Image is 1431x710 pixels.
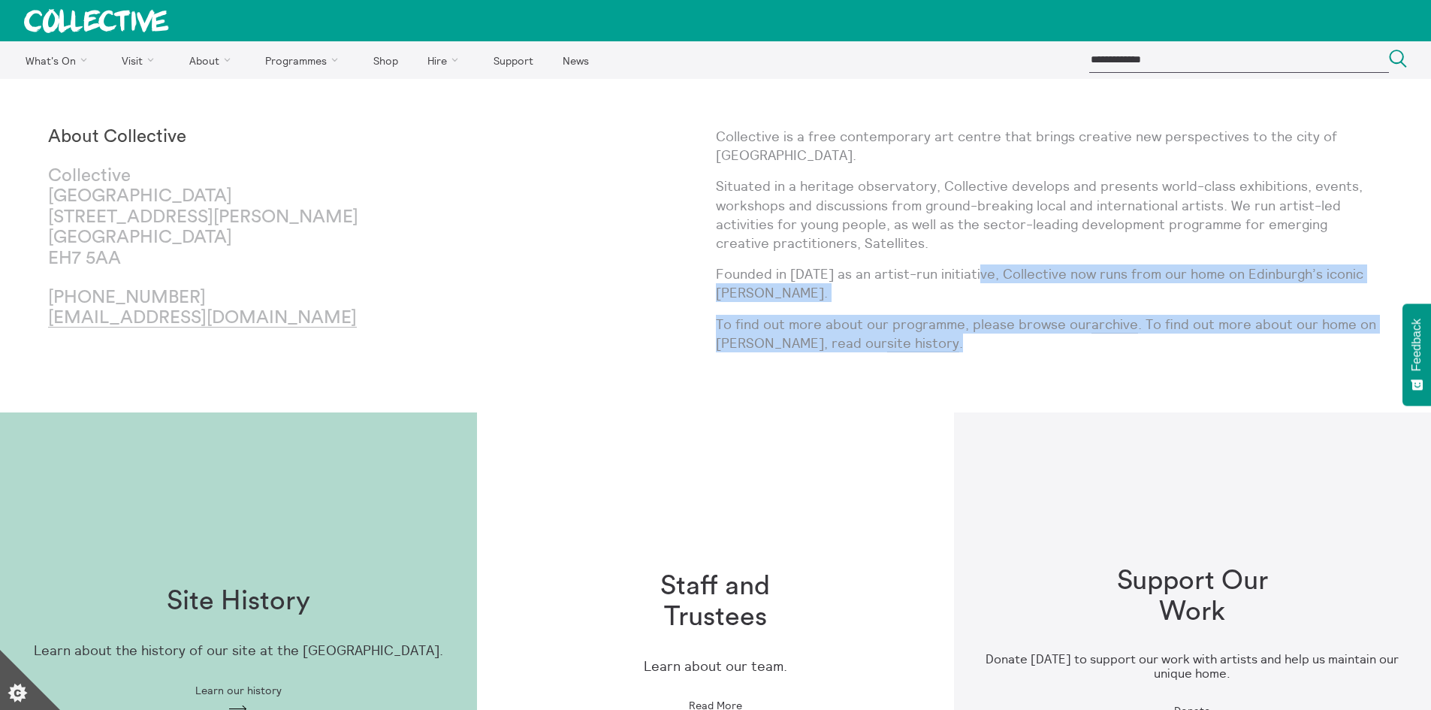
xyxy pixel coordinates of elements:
[644,659,787,675] p: Learn about our team.
[716,127,1384,165] p: Collective is a free contemporary art centre that brings creative new perspectives to the city of...
[619,571,811,633] h1: Staff and Trustees
[887,334,959,352] a: site history
[195,684,282,696] span: Learn our history
[1410,319,1423,371] span: Feedback
[480,41,546,79] a: Support
[1402,304,1431,406] button: Feedback - Show survey
[716,264,1384,302] p: Founded in [DATE] as an artist-run initiative, Collective now runs from our home on Edinburgh’s i...
[716,315,1384,352] p: To find out more about our programme, please browse our . To find out more about our home on [PER...
[1091,316,1138,334] a: archive
[978,652,1407,681] h3: Donate [DATE] to support our work with artists and help us maintain our unique home.
[415,41,478,79] a: Hire
[167,586,310,617] h1: Site History
[176,41,249,79] a: About
[252,41,358,79] a: Programmes
[1096,566,1288,628] h1: Support Our Work
[12,41,106,79] a: What's On
[34,643,443,659] p: Learn about the history of our site at the [GEOGRAPHIC_DATA].
[48,288,382,329] p: [PHONE_NUMBER]
[48,309,357,328] a: [EMAIL_ADDRESS][DOMAIN_NAME]
[48,128,186,146] strong: About Collective
[716,177,1384,252] p: Situated in a heritage observatory, Collective develops and presents world-class exhibitions, eve...
[109,41,174,79] a: Visit
[48,166,382,270] p: Collective [GEOGRAPHIC_DATA] [STREET_ADDRESS][PERSON_NAME] [GEOGRAPHIC_DATA] EH7 5AA
[360,41,411,79] a: Shop
[549,41,602,79] a: News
